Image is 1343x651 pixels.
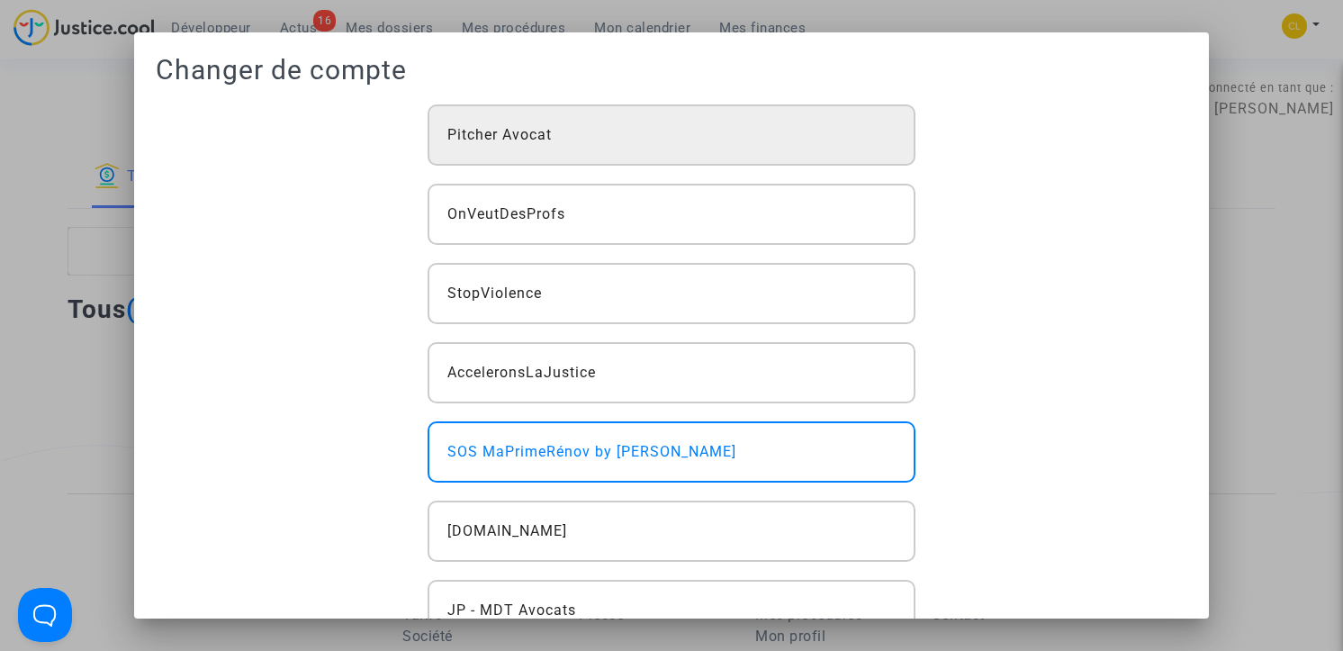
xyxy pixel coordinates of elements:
[447,203,565,225] span: OnVeutDesProfs
[447,362,596,384] span: AcceleronsLaJustice
[447,520,567,542] span: [DOMAIN_NAME]
[447,600,576,621] span: JP - MDT Avocats
[156,54,1187,86] h1: Changer de compte
[447,283,542,304] span: StopViolence
[447,441,736,463] span: SOS MaPrimeRénov by [PERSON_NAME]
[18,588,72,642] iframe: Help Scout Beacon - Open
[447,124,552,146] span: Pitcher Avocat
